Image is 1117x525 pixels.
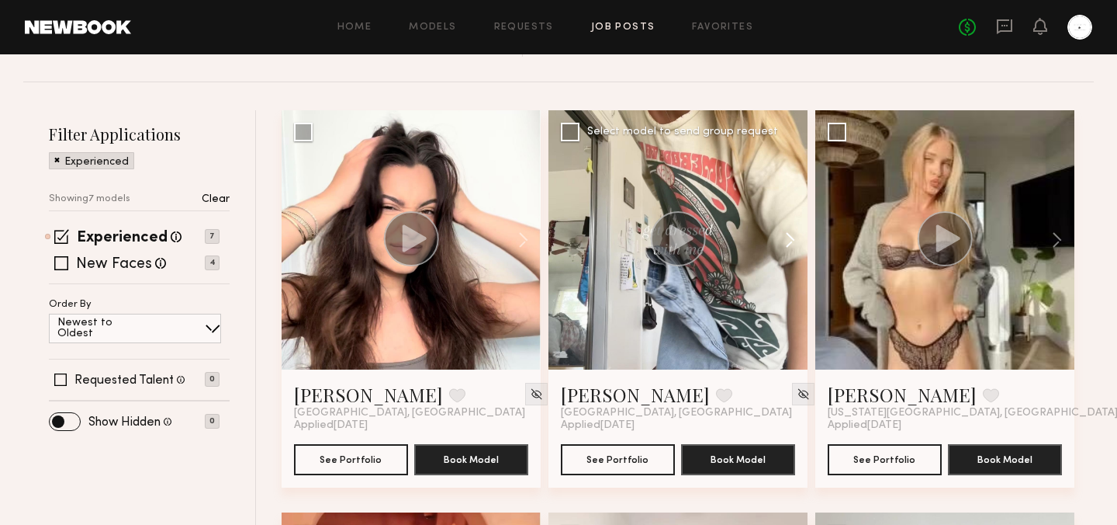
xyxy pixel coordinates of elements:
[414,444,528,475] button: Book Model
[948,444,1062,475] button: Book Model
[561,419,795,432] div: Applied [DATE]
[681,444,795,475] button: Book Model
[561,382,710,407] a: [PERSON_NAME]
[414,452,528,465] a: Book Model
[76,257,152,273] label: New Faces
[205,256,220,270] p: 4
[205,414,220,429] p: 0
[591,23,655,33] a: Job Posts
[828,444,942,475] button: See Portfolio
[57,318,150,339] p: Newest to Oldest
[88,416,161,429] label: Show Hidden
[494,23,554,33] a: Requests
[49,123,230,144] h2: Filter Applications
[77,231,168,246] label: Experienced
[530,388,543,401] img: Unhide Model
[587,127,778,137] div: Select model to send group request
[828,382,977,407] a: [PERSON_NAME]
[294,444,408,475] button: See Portfolio
[49,300,92,310] p: Order By
[74,374,174,387] label: Requested Talent
[205,372,220,387] p: 0
[948,452,1062,465] a: Book Model
[202,194,230,205] p: Clear
[49,194,130,204] p: Showing 7 models
[64,157,129,168] p: Experienced
[692,23,753,33] a: Favorites
[681,452,795,465] a: Book Model
[337,23,372,33] a: Home
[409,23,456,33] a: Models
[294,407,525,419] span: [GEOGRAPHIC_DATA], [GEOGRAPHIC_DATA]
[797,388,810,401] img: Unhide Model
[561,444,675,475] button: See Portfolio
[294,419,528,432] div: Applied [DATE]
[205,229,220,244] p: 7
[828,419,1062,432] div: Applied [DATE]
[294,382,443,407] a: [PERSON_NAME]
[561,407,792,419] span: [GEOGRAPHIC_DATA], [GEOGRAPHIC_DATA]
